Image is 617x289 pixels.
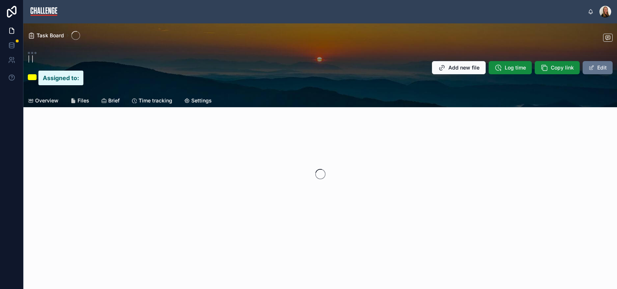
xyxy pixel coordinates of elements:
a: Time tracking [131,94,172,109]
button: Add new file [432,61,486,74]
span: Copy link [551,64,574,71]
a: Brief [101,94,120,109]
span: Overview [35,97,59,104]
span: Add new file [448,64,479,71]
a: Settings [184,94,212,109]
span: Task Board [37,32,64,39]
mark: Assigned to: [38,71,83,85]
span: Time tracking [139,97,172,104]
img: App logo [29,6,59,18]
span: Brief [108,97,120,104]
button: Edit [583,61,613,74]
p: | | [28,55,83,63]
span: Settings [191,97,212,104]
div: scrollable content [64,10,588,13]
span: Log time [505,64,526,71]
a: Task Board [28,32,64,39]
a: Overview [28,94,59,109]
a: Files [70,94,89,109]
button: Copy link [535,61,580,74]
span: Files [78,97,89,104]
button: Log time [489,61,532,74]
